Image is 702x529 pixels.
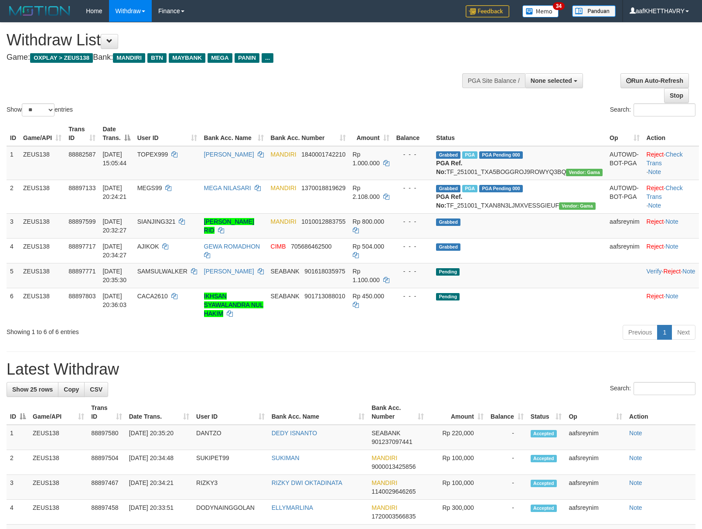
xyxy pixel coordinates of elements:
a: [PERSON_NAME] [204,268,254,275]
td: AUTOWD-BOT-PGA [606,180,643,213]
span: Copy 1370018819629 to clipboard [301,184,345,191]
span: 88897599 [68,218,95,225]
a: IKHSAN SYAWALANDRA NUL HAKIM [204,293,263,317]
td: 1 [7,425,29,450]
a: Show 25 rows [7,382,58,397]
span: Accepted [531,430,557,437]
th: Date Trans.: activate to sort column descending [99,121,133,146]
select: Showentries [22,103,55,116]
td: ZEUS138 [20,288,65,321]
a: Reject [647,184,664,191]
td: TF_251001_TXA5BOGGROJ9ROWYQ3BQ [433,146,606,180]
span: SEABANK [371,430,400,437]
span: Pending [436,293,460,300]
td: - [487,500,527,525]
span: Copy 705686462500 to clipboard [291,243,331,250]
a: Run Auto-Refresh [620,73,689,88]
td: ZEUS138 [20,180,65,213]
input: Search: [634,382,695,395]
td: 2 [7,450,29,475]
td: 88897467 [88,475,126,500]
th: Game/API: activate to sort column ascending [29,400,88,425]
span: CACA2610 [137,293,168,300]
th: Status: activate to sort column ascending [527,400,566,425]
span: Vendor URL: https://trx31.1velocity.biz [559,202,596,210]
td: 3 [7,475,29,500]
a: MEGA NILASARI [204,184,251,191]
span: MANDIRI [271,151,296,158]
a: Note [665,243,678,250]
a: Note [665,293,678,300]
span: Copy 1010012883755 to clipboard [301,218,345,225]
td: DANTZO [193,425,268,450]
a: Reject [647,243,664,250]
span: Copy 1140029646265 to clipboard [371,488,416,495]
th: Trans ID: activate to sort column ascending [88,400,126,425]
td: Rp 100,000 [427,450,487,475]
span: Copy 9000013425856 to clipboard [371,463,416,470]
td: 4 [7,500,29,525]
a: Check Trans [647,151,683,167]
th: Action [643,121,699,146]
a: [PERSON_NAME] [204,151,254,158]
td: aafsreynim [606,238,643,263]
td: DODYNAINGGOLAN [193,500,268,525]
td: ZEUS138 [29,425,88,450]
div: PGA Site Balance / [462,73,525,88]
span: MAYBANK [169,53,205,63]
span: MEGS99 [137,184,162,191]
a: Next [671,325,695,340]
span: Marked by aafnoeunsreypich [462,151,477,159]
td: ZEUS138 [29,500,88,525]
td: [DATE] 20:35:20 [126,425,193,450]
span: Rp 504.000 [353,243,384,250]
td: 1 [7,146,20,180]
a: GEWA ROMADHON [204,243,260,250]
span: Grabbed [436,243,460,251]
td: 88897504 [88,450,126,475]
a: ELLYMARLINA [272,504,313,511]
td: aafsreynim [565,475,626,500]
div: - - - [396,217,429,226]
th: ID [7,121,20,146]
a: Verify [647,268,662,275]
span: Vendor URL: https://trx31.1velocity.biz [566,169,603,176]
span: 88897133 [68,184,95,191]
span: SIANJING321 [137,218,176,225]
a: Check Trans [647,184,683,200]
label: Search: [610,103,695,116]
div: - - - [396,267,429,276]
td: - [487,450,527,475]
th: User ID: activate to sort column ascending [193,400,268,425]
div: - - - [396,292,429,300]
b: PGA Ref. No: [436,193,462,209]
span: Copy 901237097441 to clipboard [371,438,412,445]
span: AJIKOK [137,243,159,250]
span: Rp 1.100.000 [353,268,380,283]
span: MANDIRI [371,454,397,461]
span: TOPEX999 [137,151,168,158]
a: Note [629,430,642,437]
span: Rp 2.108.000 [353,184,380,200]
span: MANDIRI [371,479,397,486]
span: Accepted [531,455,557,462]
td: aafsreynim [606,213,643,238]
a: Reject [663,268,681,275]
b: PGA Ref. No: [436,160,462,175]
th: Balance: activate to sort column ascending [487,400,527,425]
span: Grabbed [436,185,460,192]
span: [DATE] 20:36:03 [102,293,126,308]
td: aafsreynim [565,425,626,450]
span: 88882587 [68,151,95,158]
a: Note [629,504,642,511]
span: Accepted [531,480,557,487]
td: Rp 220,000 [427,425,487,450]
a: SUKIMAN [272,454,300,461]
td: [DATE] 20:34:21 [126,475,193,500]
td: aafsreynim [565,450,626,475]
span: 88897803 [68,293,95,300]
a: Note [682,268,695,275]
td: ZEUS138 [20,213,65,238]
td: 88897580 [88,425,126,450]
span: PANIN [235,53,259,63]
